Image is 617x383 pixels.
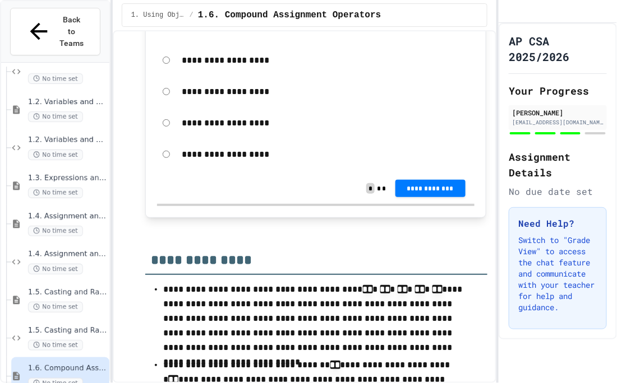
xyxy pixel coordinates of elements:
[28,188,83,198] span: No time set
[518,235,597,313] p: Switch to "Grade View" to access the chat feature and communicate with your teacher for help and ...
[58,14,85,49] span: Back to Teams
[28,174,107,183] span: 1.3. Expressions and Output
[28,212,107,221] span: 1.4. Assignment and Input
[509,185,607,198] div: No due date set
[198,8,381,22] span: 1.6. Compound Assignment Operators
[28,364,107,373] span: 1.6. Compound Assignment Operators
[28,288,107,297] span: 1.5. Casting and Ranges of Values
[10,8,100,55] button: Back to Teams
[28,73,83,84] span: No time set
[28,264,83,274] span: No time set
[518,217,597,230] h3: Need Help?
[28,326,107,335] span: 1.5. Casting and Ranges of Values
[512,118,604,127] div: [EMAIL_ADDRESS][DOMAIN_NAME]
[28,226,83,236] span: No time set
[28,136,107,145] span: 1.2. Variables and Data Types Programming Practice
[131,11,185,20] span: 1. Using Objects and Methods
[28,340,83,351] span: No time set
[509,83,607,99] h2: Your Progress
[509,149,607,180] h2: Assignment Details
[190,11,194,20] span: /
[28,302,83,312] span: No time set
[509,33,607,64] h1: AP CSA 2025/2026
[28,250,107,259] span: 1.4. Assignment and Input Programming Practice
[512,108,604,118] div: [PERSON_NAME]
[28,111,83,122] span: No time set
[28,97,107,107] span: 1.2. Variables and Data Types
[28,150,83,160] span: No time set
